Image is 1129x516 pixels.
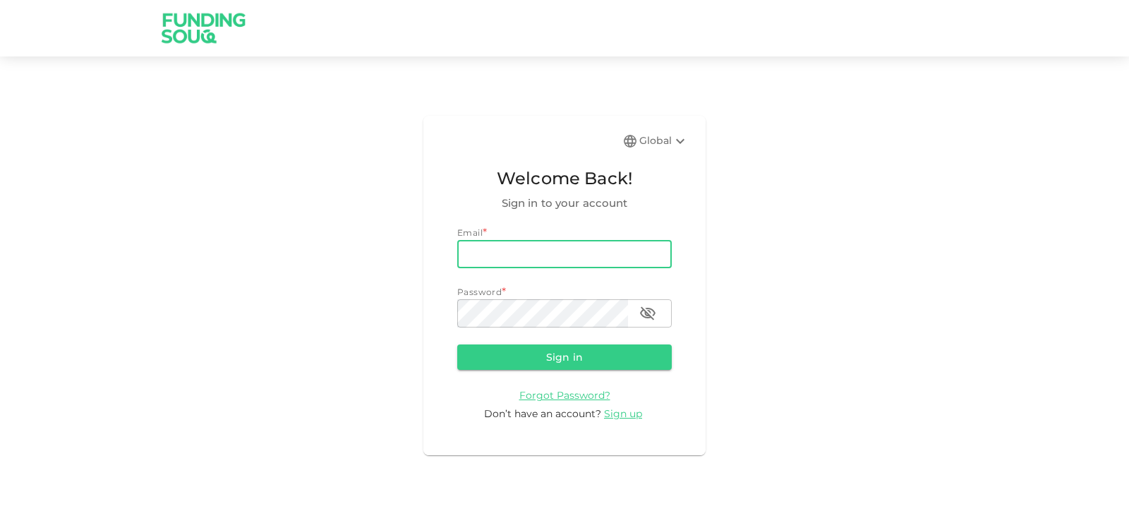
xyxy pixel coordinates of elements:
span: Email [457,227,483,238]
span: Forgot Password? [519,389,610,402]
div: Global [639,133,689,150]
button: Sign in [457,344,672,370]
span: Welcome Back! [457,165,672,192]
span: Sign up [604,407,642,420]
span: Don’t have an account? [484,407,601,420]
a: Forgot Password? [519,388,610,402]
span: Password [457,287,502,297]
input: password [457,299,628,328]
span: Sign in to your account [457,195,672,212]
input: email [457,240,672,268]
